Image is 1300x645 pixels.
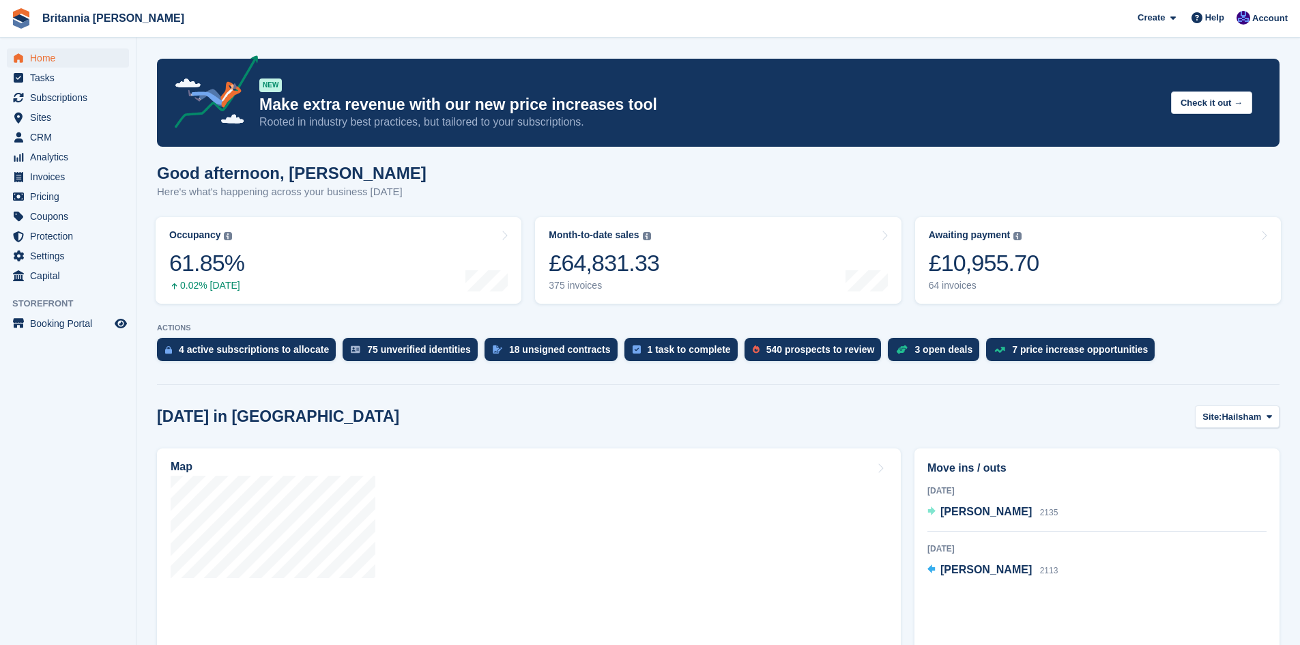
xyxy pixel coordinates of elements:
h2: Map [171,461,192,473]
a: Preview store [113,315,129,332]
span: Storefront [12,297,136,311]
span: Settings [30,246,112,266]
span: Sites [30,108,112,127]
span: Pricing [30,187,112,206]
a: 3 open deals [888,338,986,368]
span: CRM [30,128,112,147]
span: Hailsham [1222,410,1261,424]
div: NEW [259,78,282,92]
span: Protection [30,227,112,246]
a: menu [7,88,129,107]
span: [PERSON_NAME] [940,506,1032,517]
a: 1 task to complete [624,338,745,368]
div: 0.02% [DATE] [169,280,244,291]
div: Awaiting payment [929,229,1011,241]
p: Rooted in industry best practices, but tailored to your subscriptions. [259,115,1160,130]
span: Invoices [30,167,112,186]
img: icon-info-grey-7440780725fd019a000dd9b08b2336e03edf1995a4989e88bcd33f0948082b44.svg [1013,232,1022,240]
div: 540 prospects to review [766,344,875,355]
span: Subscriptions [30,88,112,107]
img: price-adjustments-announcement-icon-8257ccfd72463d97f412b2fc003d46551f7dbcb40ab6d574587a9cd5c0d94... [163,55,259,133]
img: stora-icon-8386f47178a22dfd0bd8f6a31ec36ba5ce8667c1dd55bd0f319d3a0aa187defe.svg [11,8,31,29]
a: menu [7,108,129,127]
span: 2113 [1040,566,1058,575]
span: Coupons [30,207,112,226]
div: 1 task to complete [648,344,731,355]
div: Month-to-date sales [549,229,639,241]
div: [DATE] [927,543,1267,555]
a: Occupancy 61.85% 0.02% [DATE] [156,217,521,304]
a: menu [7,266,129,285]
span: Capital [30,266,112,285]
img: icon-info-grey-7440780725fd019a000dd9b08b2336e03edf1995a4989e88bcd33f0948082b44.svg [224,232,232,240]
img: contract_signature_icon-13c848040528278c33f63329250d36e43548de30e8caae1d1a13099fd9432cc5.svg [493,345,502,354]
p: Here's what's happening across your business [DATE] [157,184,427,200]
img: verify_identity-adf6edd0f0f0b5bbfe63781bf79b02c33cf7c696d77639b501bdc392416b5a36.svg [351,345,360,354]
img: prospect-51fa495bee0391a8d652442698ab0144808aea92771e9ea1ae160a38d050c398.svg [753,345,760,354]
div: 18 unsigned contracts [509,344,611,355]
div: [DATE] [927,485,1267,497]
div: Occupancy [169,229,220,241]
h2: [DATE] in [GEOGRAPHIC_DATA] [157,407,399,426]
div: £10,955.70 [929,249,1039,277]
span: Tasks [30,68,112,87]
a: Month-to-date sales £64,831.33 375 invoices [535,217,901,304]
a: 75 unverified identities [343,338,485,368]
h1: Good afternoon, [PERSON_NAME] [157,164,427,182]
img: active_subscription_to_allocate_icon-d502201f5373d7db506a760aba3b589e785aa758c864c3986d89f69b8ff3... [165,345,172,354]
img: Simon Clark [1237,11,1250,25]
div: 61.85% [169,249,244,277]
img: deal-1b604bf984904fb50ccaf53a9ad4b4a5d6e5aea283cecdc64d6e3604feb123c2.svg [896,345,908,354]
h2: Move ins / outs [927,460,1267,476]
a: 7 price increase opportunities [986,338,1161,368]
p: Make extra revenue with our new price increases tool [259,95,1160,115]
img: icon-info-grey-7440780725fd019a000dd9b08b2336e03edf1995a4989e88bcd33f0948082b44.svg [643,232,651,240]
span: Analytics [30,147,112,167]
a: menu [7,314,129,333]
span: Account [1252,12,1288,25]
a: menu [7,68,129,87]
a: menu [7,246,129,266]
a: menu [7,167,129,186]
a: [PERSON_NAME] 2135 [927,504,1058,521]
button: Check it out → [1171,91,1252,114]
span: Site: [1202,410,1222,424]
div: £64,831.33 [549,249,659,277]
div: 64 invoices [929,280,1039,291]
a: 540 prospects to review [745,338,889,368]
a: menu [7,187,129,206]
a: menu [7,48,129,68]
a: Awaiting payment £10,955.70 64 invoices [915,217,1281,304]
img: task-75834270c22a3079a89374b754ae025e5fb1db73e45f91037f5363f120a921f8.svg [633,345,641,354]
span: Booking Portal [30,314,112,333]
span: Create [1138,11,1165,25]
div: 3 open deals [914,344,972,355]
a: menu [7,147,129,167]
div: 7 price increase opportunities [1012,344,1148,355]
button: Site: Hailsham [1195,405,1280,428]
p: ACTIONS [157,324,1280,332]
div: 4 active subscriptions to allocate [179,344,329,355]
a: Britannia [PERSON_NAME] [37,7,190,29]
a: 18 unsigned contracts [485,338,624,368]
span: 2135 [1040,508,1058,517]
a: menu [7,227,129,246]
div: 75 unverified identities [367,344,471,355]
span: Help [1205,11,1224,25]
a: menu [7,128,129,147]
span: [PERSON_NAME] [940,564,1032,575]
a: menu [7,207,129,226]
span: Home [30,48,112,68]
a: [PERSON_NAME] 2113 [927,562,1058,579]
div: 375 invoices [549,280,659,291]
img: price_increase_opportunities-93ffe204e8149a01c8c9dc8f82e8f89637d9d84a8eef4429ea346261dce0b2c0.svg [994,347,1005,353]
a: 4 active subscriptions to allocate [157,338,343,368]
